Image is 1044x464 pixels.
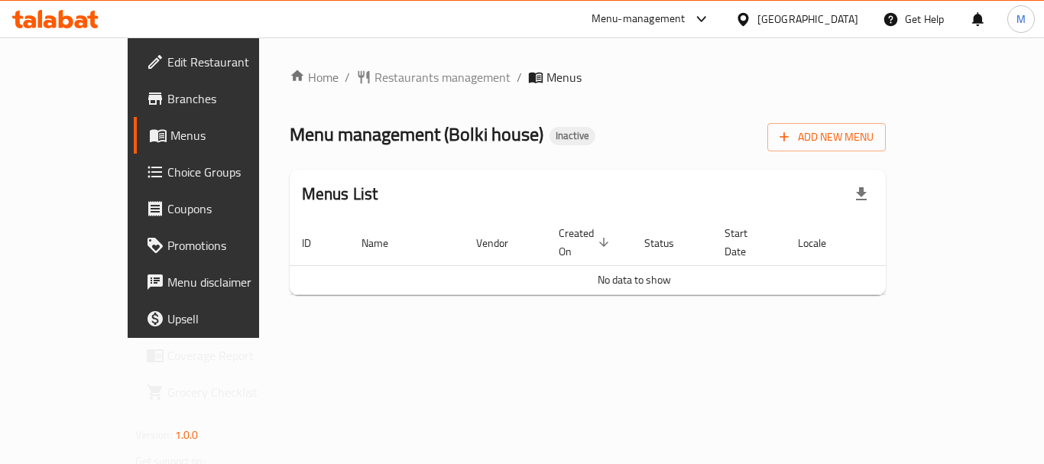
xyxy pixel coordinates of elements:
[550,129,595,142] span: Inactive
[290,219,979,295] table: enhanced table
[592,10,686,28] div: Menu-management
[167,53,290,71] span: Edit Restaurant
[725,224,767,261] span: Start Date
[134,117,302,154] a: Menus
[546,68,582,86] span: Menus
[167,310,290,328] span: Upsell
[374,68,511,86] span: Restaurants management
[134,264,302,300] a: Menu disclaimer
[598,270,671,290] span: No data to show
[167,163,290,181] span: Choice Groups
[290,68,887,86] nav: breadcrumb
[345,68,350,86] li: /
[644,234,694,252] span: Status
[302,183,378,206] h2: Menus List
[290,117,543,151] span: Menu management ( Bolki house )
[134,154,302,190] a: Choice Groups
[290,68,339,86] a: Home
[134,374,302,410] a: Grocery Checklist
[175,425,199,445] span: 1.0.0
[134,300,302,337] a: Upsell
[517,68,522,86] li: /
[135,425,173,445] span: Version:
[167,236,290,255] span: Promotions
[134,337,302,374] a: Coverage Report
[167,383,290,401] span: Grocery Checklist
[1016,11,1026,28] span: M
[864,219,979,266] th: Actions
[167,89,290,108] span: Branches
[167,346,290,365] span: Coverage Report
[134,190,302,227] a: Coupons
[476,234,528,252] span: Vendor
[134,227,302,264] a: Promotions
[843,176,880,213] div: Export file
[356,68,511,86] a: Restaurants management
[167,200,290,218] span: Coupons
[302,234,331,252] span: ID
[757,11,858,28] div: [GEOGRAPHIC_DATA]
[362,234,408,252] span: Name
[550,127,595,145] div: Inactive
[780,128,874,147] span: Add New Menu
[798,234,846,252] span: Locale
[167,273,290,291] span: Menu disclaimer
[170,126,290,144] span: Menus
[134,80,302,117] a: Branches
[134,44,302,80] a: Edit Restaurant
[767,123,886,151] button: Add New Menu
[559,224,614,261] span: Created On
